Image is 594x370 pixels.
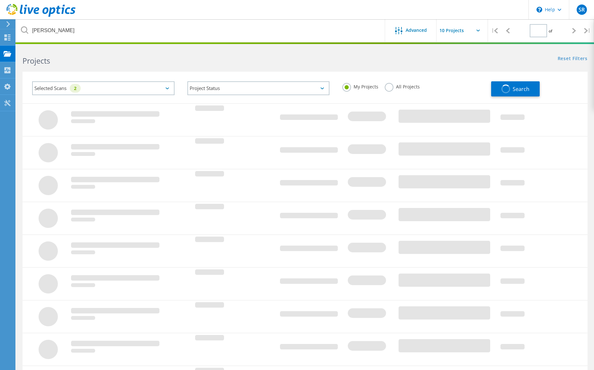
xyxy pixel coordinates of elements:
[558,56,588,62] a: Reset Filters
[342,83,378,89] label: My Projects
[549,28,552,34] span: of
[70,84,81,93] div: 2
[187,81,330,95] div: Project Status
[16,19,385,42] input: Search projects by name, owner, ID, company, etc
[32,81,175,95] div: Selected Scans
[406,28,427,32] span: Advanced
[536,7,542,13] svg: \n
[513,86,529,93] span: Search
[22,56,50,66] b: Projects
[385,83,420,89] label: All Projects
[491,81,540,96] button: Search
[6,14,76,18] a: Live Optics Dashboard
[488,19,501,42] div: |
[581,19,594,42] div: |
[579,7,585,12] span: SR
